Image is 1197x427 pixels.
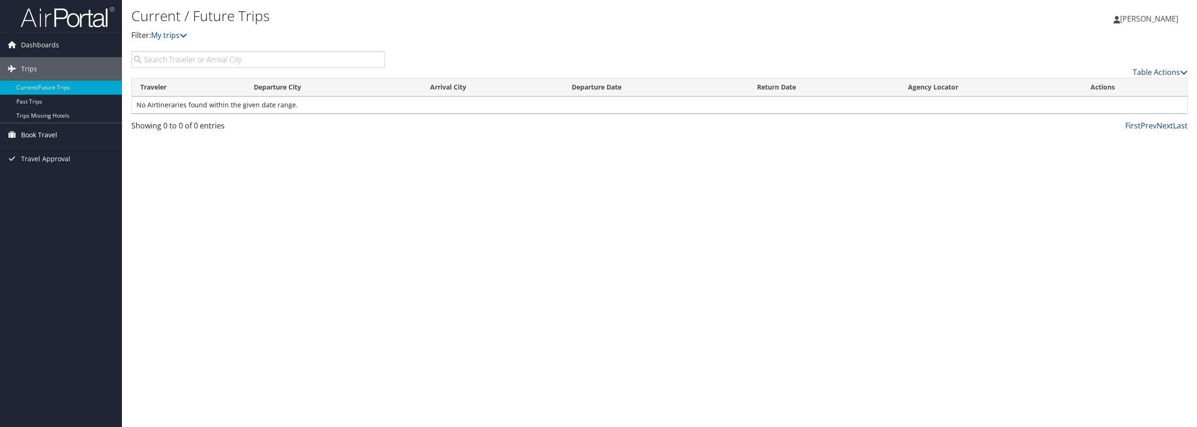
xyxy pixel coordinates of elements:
[131,51,385,68] input: Search Traveler or Arrival City
[21,33,59,57] span: Dashboards
[1157,120,1173,131] a: Next
[749,78,900,97] th: Return Date: activate to sort column ascending
[1120,14,1178,24] span: [PERSON_NAME]
[900,78,1082,97] th: Agency Locator: activate to sort column ascending
[131,120,385,136] div: Showing 0 to 0 of 0 entries
[132,78,245,97] th: Traveler: activate to sort column ascending
[1173,120,1188,131] a: Last
[1141,120,1157,131] a: Prev
[422,78,563,97] th: Arrival City: activate to sort column ascending
[131,6,835,26] h1: Current / Future Trips
[1082,78,1187,97] th: Actions
[132,97,1187,113] td: No Airtineraries found within the given date range.
[131,30,835,42] p: Filter:
[21,123,57,147] span: Book Travel
[151,30,187,40] a: My trips
[1133,67,1188,77] a: Table Actions
[245,78,422,97] th: Departure City: activate to sort column ascending
[21,147,70,171] span: Travel Approval
[21,6,114,28] img: airportal-logo.png
[1125,120,1141,131] a: First
[21,57,37,81] span: Trips
[1114,5,1188,33] a: [PERSON_NAME]
[563,78,748,97] th: Departure Date: activate to sort column descending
